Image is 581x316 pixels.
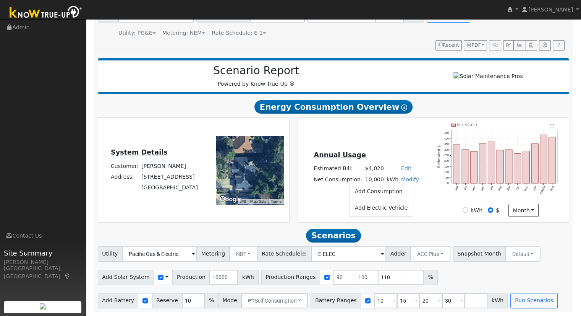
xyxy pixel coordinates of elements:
[510,293,557,308] button: Run Scenarios
[162,29,205,37] div: Metering: NEM
[118,29,156,37] div: Utility: PG&E
[261,270,320,285] span: Production Ranges
[410,246,450,262] button: ACC Plus
[109,161,140,171] td: Customer:
[540,186,547,195] text: [DATE]
[471,185,477,191] text: Nov
[238,270,258,285] span: kWh
[172,270,210,285] span: Production
[140,171,199,182] td: [STREET_ADDRESS]
[98,270,154,285] span: Add Solar System
[435,40,462,51] button: Recent
[401,165,411,171] a: Edit
[444,142,449,146] text: 350
[446,176,449,179] text: 50
[498,186,503,191] text: Feb
[444,137,449,140] text: 400
[386,246,411,262] span: Adder
[515,185,520,191] text: Apr
[312,174,364,185] td: Net Consumption:
[506,150,513,183] rect: onclick=""
[487,293,508,308] span: kWh
[105,64,407,77] h2: Scenario Report
[457,123,477,127] text: Pull $4020
[471,151,477,183] rect: onclick=""
[454,186,459,192] text: Sep
[505,246,541,262] button: Default
[514,153,521,183] rect: onclick=""
[212,30,266,36] span: Alias: None
[437,145,441,168] text: Estimated $
[480,185,486,191] text: Dec
[385,174,400,185] td: kWh
[218,293,241,308] span: Mode
[553,40,565,51] a: Help Link
[462,150,469,183] rect: onclick=""
[40,303,46,309] img: retrieve
[218,194,243,204] a: Open this area in Google Maps (opens a new window)
[525,40,537,51] button: Login As
[64,273,71,279] a: Map
[497,150,504,183] rect: onclick=""
[471,206,482,214] label: kWh
[312,163,364,174] td: Estimated Bill:
[541,135,547,183] rect: onclick=""
[528,7,573,13] span: [PERSON_NAME]
[453,246,506,262] span: Snapshot Month
[549,137,556,183] rect: onclick=""
[444,131,449,135] text: 450
[311,293,361,308] span: Battery Ranges
[241,293,308,308] button: Self Consumption
[524,185,529,192] text: May
[102,64,411,88] div: Powered by Know True-Up ®
[401,176,419,182] a: Modify
[489,186,494,191] text: Jan
[444,159,449,163] text: 200
[467,42,481,48] span: PDF
[424,270,437,285] span: %
[240,199,245,204] button: Keyboard shortcuts
[4,264,82,280] div: [GEOGRAPHIC_DATA], [GEOGRAPHIC_DATA]
[532,143,539,183] rect: onclick=""
[539,40,551,51] button: Settings
[364,163,385,174] td: $4,020
[463,207,468,213] input: kWh
[550,186,555,192] text: Aug
[109,171,140,182] td: Address:
[513,40,525,51] button: Multi-Series Graph
[444,165,449,168] text: 150
[4,248,82,258] span: Site Summary
[444,170,449,174] text: 100
[111,148,168,156] u: System Details
[122,246,197,262] input: Select a Utility
[6,4,86,21] img: Know True-Up
[350,203,413,213] a: Add Electric Vehicle
[271,199,282,204] a: Terms (opens in new tab)
[306,229,361,243] span: Scenarios
[140,182,199,193] td: [GEOGRAPHIC_DATA]
[479,143,486,183] rect: onclick=""
[488,141,495,183] rect: onclick=""
[314,151,366,159] u: Annual Usage
[257,246,311,262] span: Rate Schedule
[364,174,385,185] td: 10,000
[152,293,183,308] span: Reserve
[204,293,218,308] span: %
[496,206,499,214] label: $
[453,72,523,80] img: Solar Maintenance Pros
[250,199,266,204] button: Map Data
[311,246,386,262] input: Select a Rate Schedule
[401,104,407,111] i: Show Help
[464,40,487,51] button: PDF
[507,185,512,191] text: Mar
[444,153,449,157] text: 250
[523,151,530,183] rect: onclick=""
[218,194,243,204] img: Google
[98,293,139,308] span: Add Battery
[444,148,449,151] text: 300
[229,246,258,262] button: NBT
[140,161,199,171] td: [PERSON_NAME]
[488,207,493,213] input: $
[550,124,555,129] text: 
[503,40,514,51] button: Edit User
